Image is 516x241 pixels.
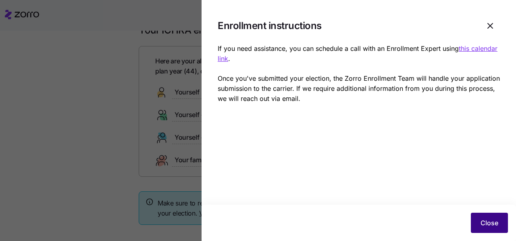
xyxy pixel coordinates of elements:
span: Close [481,218,498,228]
button: Collapse window [242,3,258,19]
div: Close [258,3,272,18]
p: If you need assistance, you can schedule a call with an Enrollment Expert using . Once you've sub... [218,44,500,104]
button: go back [5,3,21,19]
h1: Enrollment instructions [218,19,474,32]
a: this calendar link [218,44,497,63]
button: Close [471,213,508,233]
